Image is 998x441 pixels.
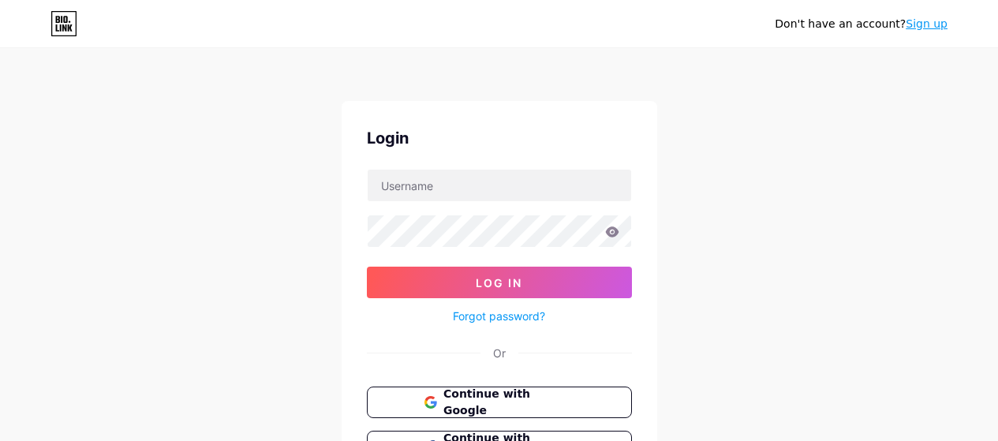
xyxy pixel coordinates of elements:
[367,267,632,298] button: Log In
[368,170,631,201] input: Username
[476,276,522,290] span: Log In
[367,387,632,418] button: Continue with Google
[775,16,948,32] div: Don't have an account?
[493,345,506,361] div: Or
[453,308,545,324] a: Forgot password?
[906,17,948,30] a: Sign up
[443,386,574,419] span: Continue with Google
[367,126,632,150] div: Login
